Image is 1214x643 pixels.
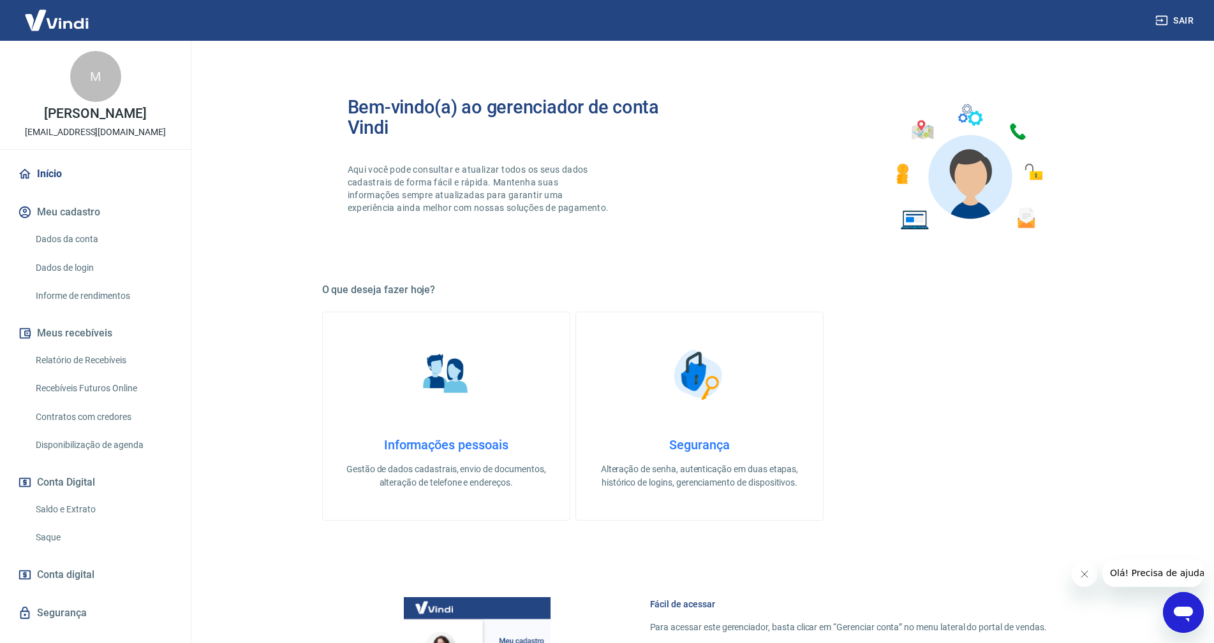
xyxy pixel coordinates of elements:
[31,255,175,281] a: Dados de login
[31,404,175,430] a: Contratos com credores
[343,437,549,452] h4: Informações pessoais
[885,97,1052,238] img: Imagem de um avatar masculino com diversos icones exemplificando as funcionalidades do gerenciado...
[44,107,146,120] p: [PERSON_NAME]
[31,347,175,373] a: Relatório de Recebíveis
[31,524,175,551] a: Saque
[1163,592,1204,633] iframe: Botão para abrir a janela de mensagens
[414,343,478,407] img: Informações pessoais
[15,319,175,347] button: Meus recebíveis
[31,226,175,252] a: Dados da conta
[31,283,175,309] a: Informe de rendimentos
[25,126,166,139] p: [EMAIL_ADDRESS][DOMAIN_NAME]
[1153,9,1199,33] button: Sair
[650,598,1047,610] h6: Fácil de acessar
[31,432,175,458] a: Disponibilização de agenda
[31,375,175,401] a: Recebíveis Futuros Online
[343,463,549,489] p: Gestão de dados cadastrais, envio de documentos, alteração de telefone e endereços.
[667,343,731,407] img: Segurança
[596,463,803,489] p: Alteração de senha, autenticação em duas etapas, histórico de logins, gerenciamento de dispositivos.
[348,97,700,138] h2: Bem-vindo(a) ao gerenciador de conta Vindi
[8,9,107,19] span: Olá! Precisa de ajuda?
[348,163,612,214] p: Aqui você pode consultar e atualizar todos os seus dados cadastrais de forma fácil e rápida. Mant...
[1102,559,1204,587] iframe: Mensagem da empresa
[15,599,175,627] a: Segurança
[15,198,175,226] button: Meu cadastro
[322,312,570,521] a: Informações pessoaisInformações pessoaisGestão de dados cadastrais, envio de documentos, alteraçã...
[15,1,98,40] img: Vindi
[37,566,94,584] span: Conta digital
[15,468,175,496] button: Conta Digital
[15,561,175,589] a: Conta digital
[31,496,175,523] a: Saldo e Extrato
[650,621,1047,634] p: Para acessar este gerenciador, basta clicar em “Gerenciar conta” no menu lateral do portal de ven...
[575,312,824,521] a: SegurançaSegurançaAlteração de senha, autenticação em duas etapas, histórico de logins, gerenciam...
[15,160,175,188] a: Início
[1072,561,1097,587] iframe: Fechar mensagem
[322,284,1077,296] h5: O que deseja fazer hoje?
[596,437,803,452] h4: Segurança
[70,51,121,102] div: M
